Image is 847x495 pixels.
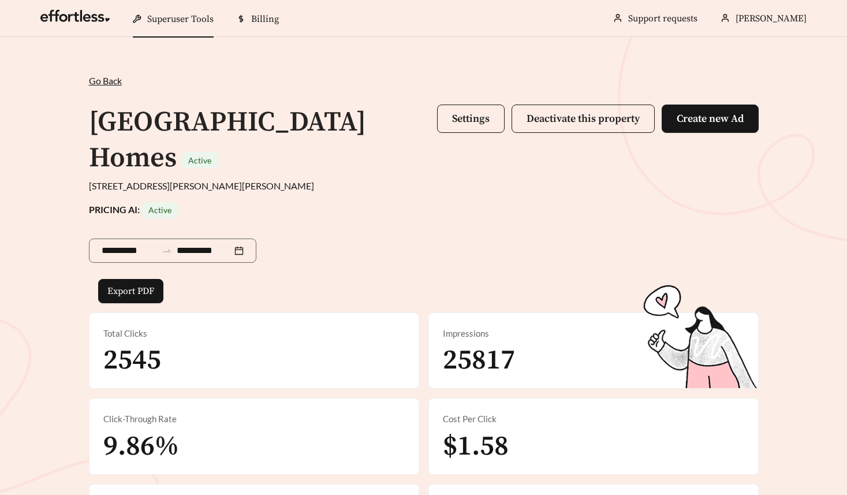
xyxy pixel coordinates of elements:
[527,112,640,125] span: Deactivate this property
[512,105,655,133] button: Deactivate this property
[437,105,505,133] button: Settings
[443,429,509,464] span: $1.58
[103,412,405,426] div: Click-Through Rate
[628,13,697,24] a: Support requests
[103,343,161,378] span: 2545
[443,343,515,378] span: 25817
[103,327,405,340] div: Total Clicks
[188,155,211,165] span: Active
[89,179,759,193] div: [STREET_ADDRESS][PERSON_NAME][PERSON_NAME]
[89,105,366,176] h1: [GEOGRAPHIC_DATA] Homes
[147,13,214,25] span: Superuser Tools
[251,13,279,25] span: Billing
[162,245,172,256] span: swap-right
[443,327,744,340] div: Impressions
[677,112,744,125] span: Create new Ad
[148,205,171,215] span: Active
[162,245,172,256] span: to
[89,204,178,215] strong: PRICING AI:
[89,75,122,86] span: Go Back
[98,279,163,303] button: Export PDF
[443,412,744,426] div: Cost Per Click
[107,284,154,298] span: Export PDF
[662,105,759,133] button: Create new Ad
[736,13,807,24] span: [PERSON_NAME]
[452,112,490,125] span: Settings
[103,429,179,464] span: 9.86%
